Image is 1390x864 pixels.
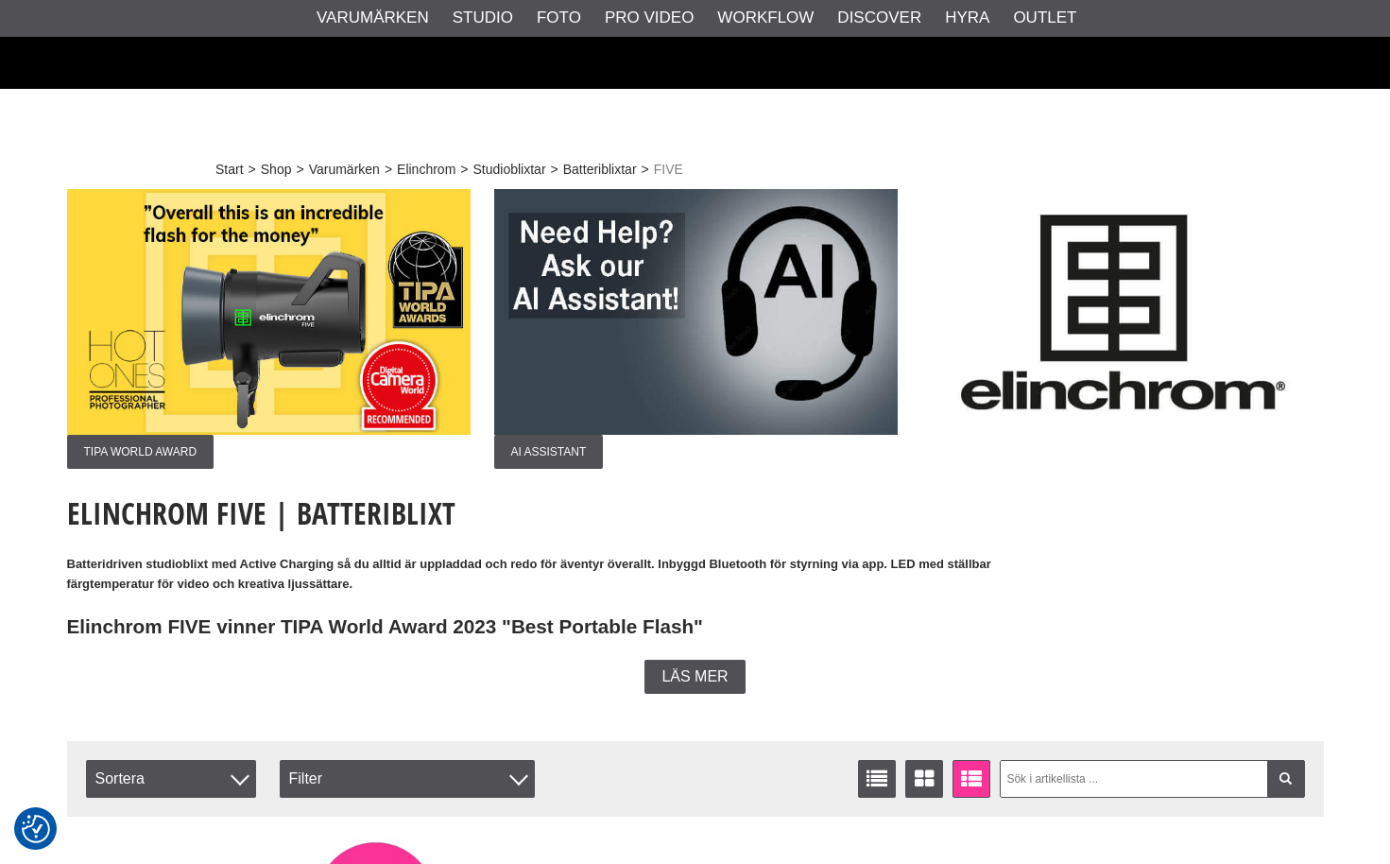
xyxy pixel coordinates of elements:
[317,6,429,30] a: Varumärken
[86,760,256,798] span: Sortera
[22,815,50,843] img: Revisit consent button
[67,557,991,591] strong: Batteridriven studioblixt med Active Charging så du alltid är uppladdad och redo för äventyr över...
[661,668,728,685] span: Läs mer
[858,760,896,798] a: Listvisning
[921,189,1325,435] img: Annons:012 ban-elin-logga.jpg
[654,160,683,180] span: FIVE
[309,160,380,180] a: Varumärken
[67,613,1031,641] h2: Elinchrom FIVE vinner TIPA World Award 2023 "Best Portable Flash"
[67,492,1031,534] h1: Elinchrom FIVE | Batteriblixt
[563,160,637,180] a: Batteriblixtar
[494,189,898,435] img: Annons:014 ban-elin-AIelin.jpg
[296,160,303,180] span: >
[22,812,50,846] button: Samtyckesinställningar
[952,760,990,798] a: Utökad listvisning
[494,435,604,469] span: AI Assistant
[385,160,392,180] span: >
[460,160,468,180] span: >
[905,760,943,798] a: Fönstervisning
[642,160,649,180] span: >
[280,760,535,798] div: Filter
[717,6,814,30] a: Workflow
[261,160,292,180] a: Shop
[945,6,989,30] a: Hyra
[249,160,256,180] span: >
[1000,760,1305,798] input: Sök i artikellista ...
[215,160,244,180] a: Start
[473,160,546,180] a: Studioblixtar
[397,160,455,180] a: Elinchrom
[67,189,471,435] img: Annons:011 ban-elin-FIVE-007.jpg
[1013,6,1076,30] a: Outlet
[537,6,581,30] a: Foto
[551,160,558,180] span: >
[67,435,215,469] span: TIPA World Award
[1267,760,1305,798] a: Filtrera
[605,6,694,30] a: Pro Video
[453,6,513,30] a: Studio
[494,189,898,469] a: Annons:014 ban-elin-AIelin.jpgAI Assistant
[67,189,471,469] a: Annons:011 ban-elin-FIVE-007.jpgTIPA World Award
[837,6,921,30] a: Discover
